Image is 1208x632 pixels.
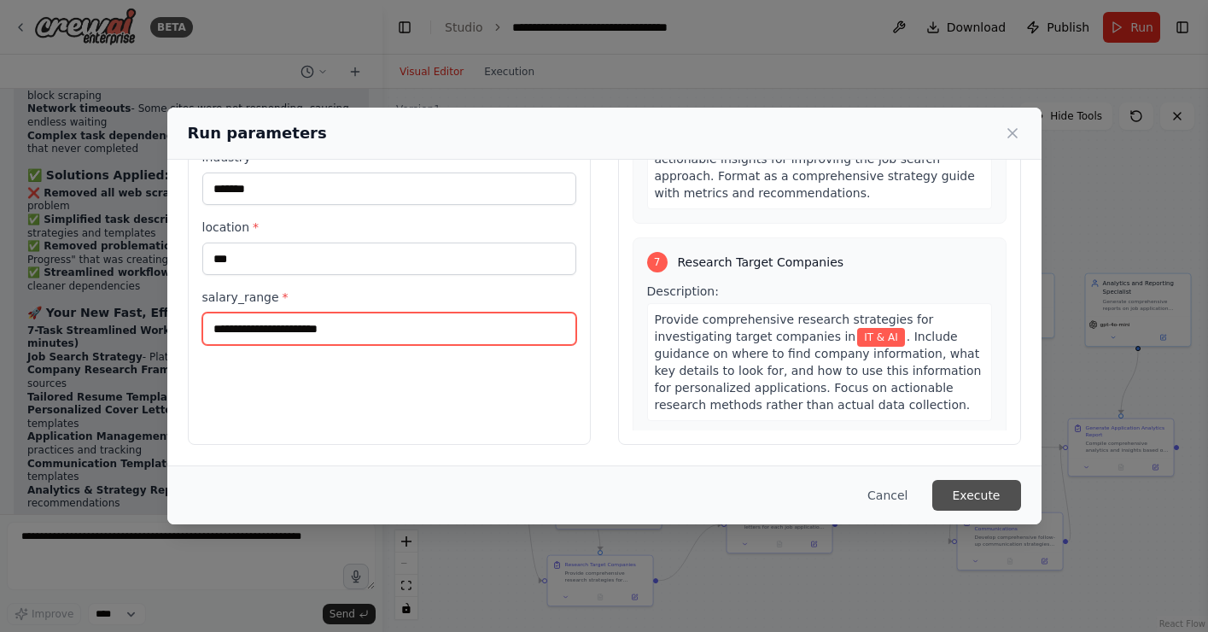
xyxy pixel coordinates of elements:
[202,289,576,306] label: salary_range
[932,480,1021,511] button: Execute
[647,284,719,298] span: Description:
[655,313,934,343] span: Provide comprehensive research strategies for investigating target companies in
[202,219,576,236] label: location
[854,480,921,511] button: Cancel
[678,254,844,271] span: Research Target Companies
[647,252,668,272] div: 7
[188,121,327,145] h2: Run parameters
[655,330,982,412] span: . Include guidance on where to find company information, what key details to look for, and how to...
[655,101,975,200] span: A detailed analytics report including: job market analysis, application strategy effectiveness, s...
[857,328,905,347] span: Variable: industry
